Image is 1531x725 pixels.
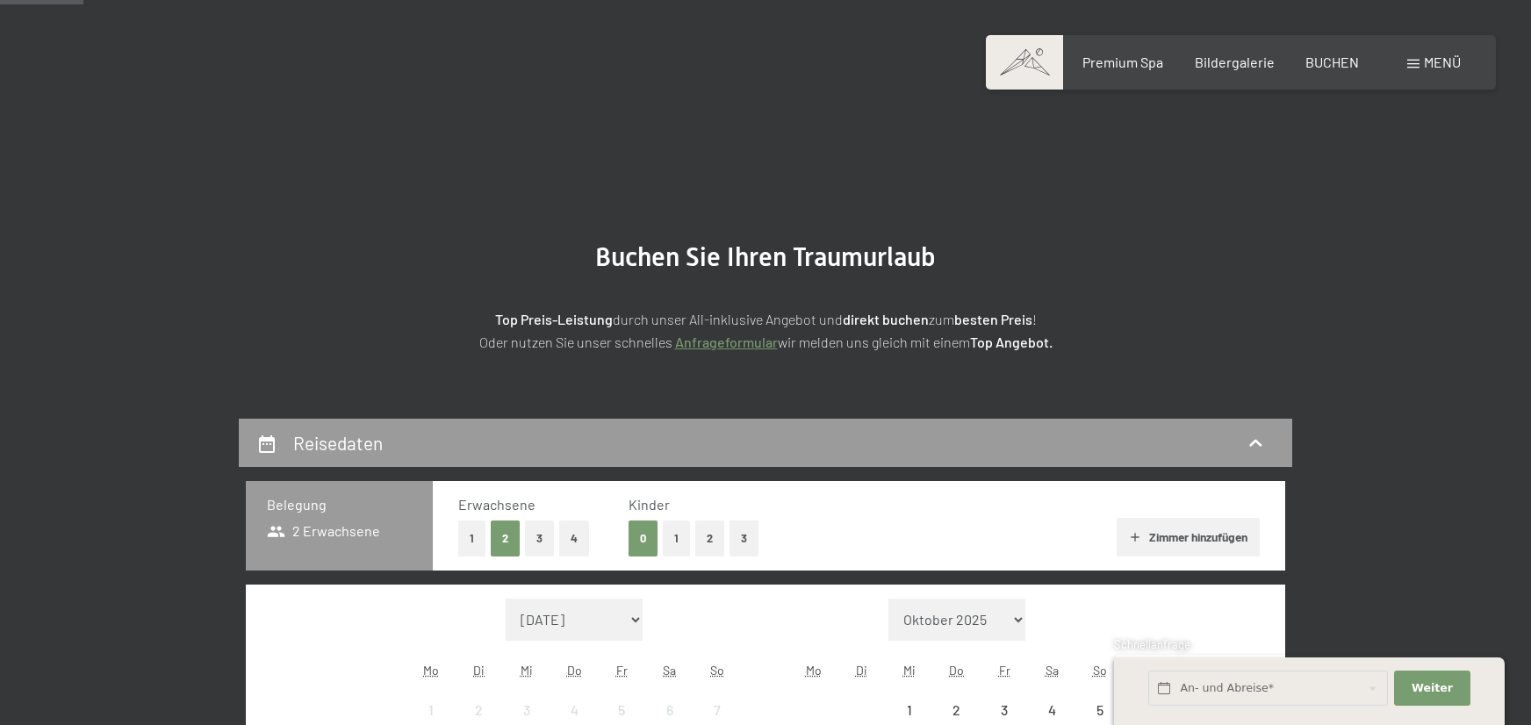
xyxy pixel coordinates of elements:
[806,663,822,678] abbr: Montag
[1082,54,1163,70] a: Premium Spa
[1117,518,1260,556] button: Zimmer hinzufügen
[1195,54,1275,70] a: Bildergalerie
[710,663,724,678] abbr: Sonntag
[495,311,613,327] strong: Top Preis-Leistung
[595,241,936,272] span: Buchen Sie Ihren Traumurlaub
[675,334,778,350] a: Anfrageformular
[559,520,589,556] button: 4
[1412,680,1453,696] span: Weiter
[1394,671,1470,707] button: Weiter
[491,520,520,556] button: 2
[616,663,628,678] abbr: Freitag
[1046,663,1059,678] abbr: Samstag
[730,520,758,556] button: 3
[473,663,485,678] abbr: Dienstag
[695,520,724,556] button: 2
[629,496,670,513] span: Kinder
[663,520,690,556] button: 1
[567,663,582,678] abbr: Donnerstag
[521,663,533,678] abbr: Mittwoch
[663,663,676,678] abbr: Samstag
[999,663,1010,678] abbr: Freitag
[949,663,964,678] abbr: Donnerstag
[1114,637,1190,651] span: Schnellanfrage
[327,308,1204,353] p: durch unser All-inklusive Angebot und zum ! Oder nutzen Sie unser schnelles wir melden uns gleich...
[954,311,1032,327] strong: besten Preis
[903,663,916,678] abbr: Mittwoch
[525,520,554,556] button: 3
[458,520,485,556] button: 1
[856,663,867,678] abbr: Dienstag
[293,432,383,454] h2: Reisedaten
[1424,54,1461,70] span: Menü
[458,496,535,513] span: Erwachsene
[1305,54,1359,70] a: BUCHEN
[629,520,658,556] button: 0
[423,663,439,678] abbr: Montag
[267,495,412,514] h3: Belegung
[843,311,929,327] strong: direkt buchen
[267,521,380,541] span: 2 Erwachsene
[1093,663,1107,678] abbr: Sonntag
[970,334,1053,350] strong: Top Angebot.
